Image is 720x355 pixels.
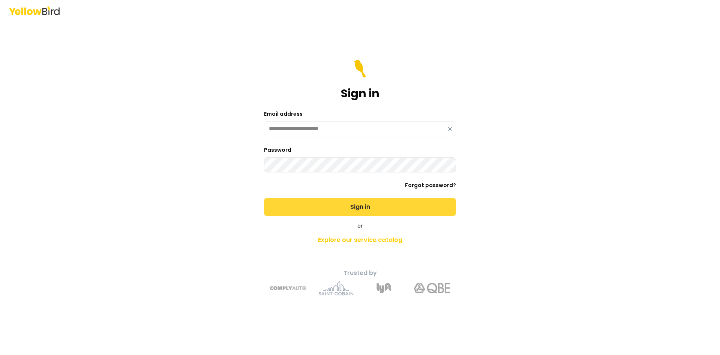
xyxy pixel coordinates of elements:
a: Forgot password? [405,181,456,189]
h1: Sign in [341,87,379,100]
span: or [357,222,363,230]
label: Password [264,146,291,154]
label: Email address [264,110,303,118]
a: Explore our service catalog [228,233,492,248]
p: Trusted by [228,269,492,278]
button: Sign in [264,198,456,216]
